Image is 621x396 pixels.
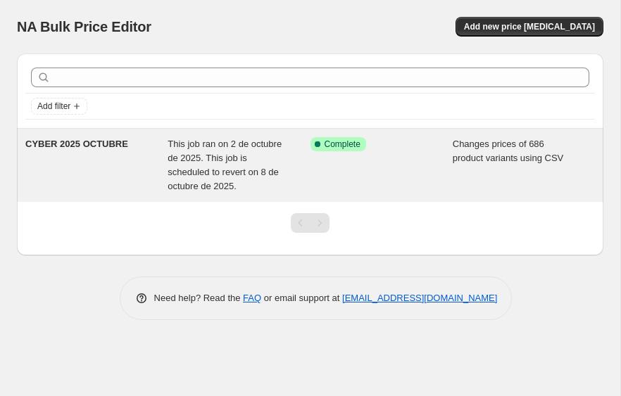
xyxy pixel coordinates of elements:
span: Complete [325,139,360,150]
nav: Pagination [291,213,330,233]
span: or email support at [261,293,342,303]
a: FAQ [243,293,261,303]
button: Add new price [MEDICAL_DATA] [456,17,603,37]
a: [EMAIL_ADDRESS][DOMAIN_NAME] [342,293,497,303]
span: This job ran on 2 de octubre de 2025. This job is scheduled to revert on 8 de octubre de 2025. [168,139,282,191]
button: Add filter [31,98,87,115]
span: Add filter [37,101,70,112]
span: Need help? Read the [154,293,244,303]
span: Changes prices of 686 product variants using CSV [453,139,564,163]
span: CYBER 2025 OCTUBRE [25,139,128,149]
span: NA Bulk Price Editor [17,19,151,34]
span: Add new price [MEDICAL_DATA] [464,21,595,32]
